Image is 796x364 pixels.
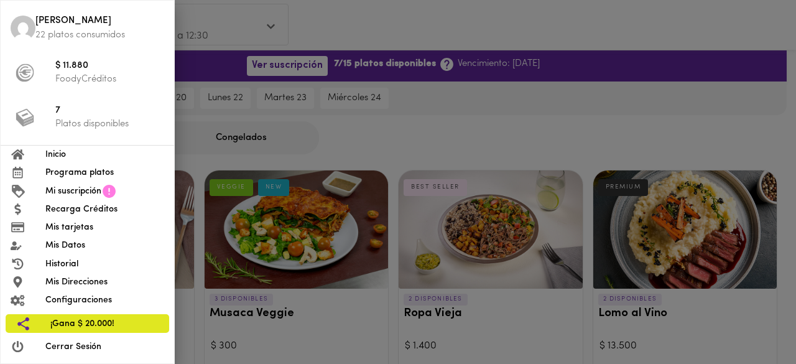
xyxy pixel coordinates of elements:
span: Cerrar Sesión [45,340,164,353]
span: Mis tarjetas [45,221,164,234]
span: $ 11.880 [55,59,164,73]
span: Historial [45,258,164,271]
span: ¡Gana $ 20.000! [50,317,159,330]
p: FoodyCréditos [55,73,164,86]
span: 7 [55,104,164,118]
span: [PERSON_NAME] [35,14,164,29]
span: Mi suscripción [45,185,101,198]
img: Diego [11,16,35,40]
img: foody-creditos-black.png [16,63,34,82]
span: Mis Direcciones [45,276,164,289]
span: Recarga Créditos [45,203,164,216]
p: Platos disponibles [55,118,164,131]
span: Inicio [45,148,164,161]
span: Mis Datos [45,239,164,252]
span: Programa platos [45,166,164,179]
p: 22 platos consumidos [35,29,164,42]
span: Configuraciones [45,294,164,307]
img: platos_menu.png [16,108,34,127]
